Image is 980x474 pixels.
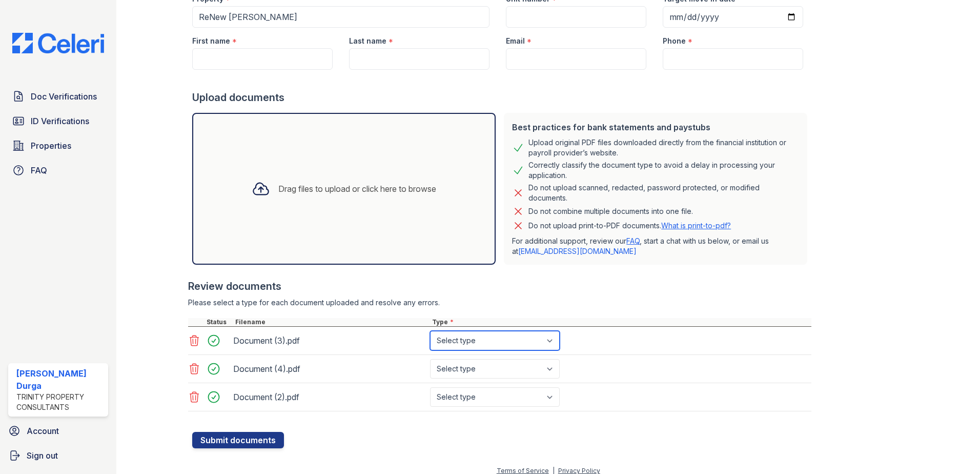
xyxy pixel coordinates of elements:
div: Best practices for bank statements and paystubs [512,121,799,133]
div: Please select a type for each document uploaded and resolve any errors. [188,298,811,308]
div: Drag files to upload or click here to browse [278,183,436,195]
div: Filename [233,318,430,326]
div: Review documents [188,279,811,293]
a: Account [4,421,112,441]
div: Document (2).pdf [233,389,426,405]
div: Upload original PDF files downloaded directly from the financial institution or payroll provider’... [528,137,799,158]
span: Doc Verifications [31,90,97,103]
div: Upload documents [192,90,811,105]
div: Do not combine multiple documents into one file. [528,205,693,218]
button: Submit documents [192,432,284,448]
div: Do not upload scanned, redacted, password protected, or modified documents. [528,183,799,203]
a: Sign out [4,445,112,466]
span: Sign out [27,449,58,462]
div: Type [430,318,811,326]
a: FAQ [8,160,108,181]
a: Doc Verifications [8,86,108,107]
a: Properties [8,135,108,156]
div: Correctly classify the document type to avoid a delay in processing your application. [528,160,799,181]
a: What is print-to-pdf? [661,221,731,230]
label: Phone [663,36,686,46]
span: Properties [31,140,71,152]
span: FAQ [31,164,47,176]
a: [EMAIL_ADDRESS][DOMAIN_NAME] [518,247,637,255]
div: Document (4).pdf [233,361,426,377]
p: Do not upload print-to-PDF documents. [528,221,731,231]
div: Trinity Property Consultants [16,392,104,412]
div: Status [205,318,233,326]
label: Email [506,36,525,46]
a: ID Verifications [8,111,108,131]
span: Account [27,425,59,437]
a: FAQ [626,236,640,245]
div: Document (3).pdf [233,332,426,349]
img: CE_Logo_Blue-a8612792a0a2168367f1c8372b55b34899dd931a85d93a1a3d3e32e68fde9ad4.png [4,33,112,53]
label: Last name [349,36,386,46]
p: For additional support, review our , start a chat with us below, or email us at [512,236,799,256]
span: ID Verifications [31,115,89,127]
div: [PERSON_NAME] Durga [16,367,104,392]
label: First name [192,36,230,46]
